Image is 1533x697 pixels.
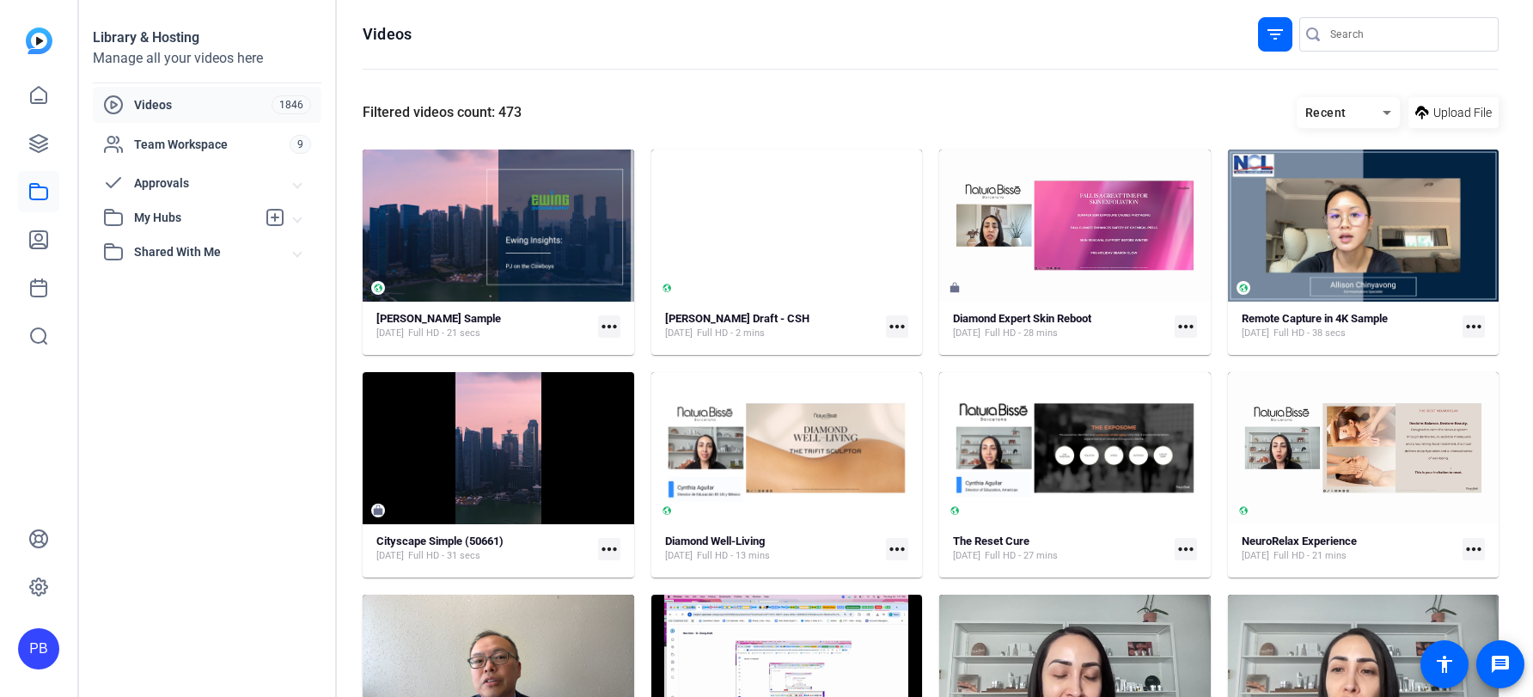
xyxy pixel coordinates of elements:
span: Full HD - 13 mins [697,549,770,563]
span: Team Workspace [134,136,290,153]
span: Full HD - 31 secs [408,549,480,563]
span: Full HD - 2 mins [697,327,765,340]
strong: Diamond Well-Living [665,535,765,547]
mat-icon: message [1490,654,1511,675]
span: [DATE] [1242,327,1269,340]
mat-icon: more_horiz [1463,315,1485,338]
span: Videos [134,96,272,113]
span: [DATE] [376,549,404,563]
span: [DATE] [665,327,693,340]
span: [DATE] [665,549,693,563]
strong: Remote Capture in 4K Sample [1242,312,1388,325]
strong: NeuroRelax Experience [1242,535,1357,547]
span: Shared With Me [134,243,294,261]
a: [PERSON_NAME] Sample[DATE]Full HD - 21 secs [376,312,591,340]
span: [DATE] [953,327,980,340]
mat-expansion-panel-header: Approvals [93,166,321,200]
mat-icon: more_horiz [886,538,908,560]
mat-icon: more_horiz [1175,315,1197,338]
span: Full HD - 21 mins [1273,549,1347,563]
div: Filtered videos count: 473 [363,102,522,123]
mat-icon: more_horiz [1463,538,1485,560]
a: [PERSON_NAME] Draft - CSH[DATE]Full HD - 2 mins [665,312,880,340]
span: Recent [1305,106,1347,119]
span: Approvals [134,174,294,193]
span: My Hubs [134,209,256,227]
a: Cityscape Simple (50661)[DATE]Full HD - 31 secs [376,535,591,563]
mat-icon: more_horiz [1175,538,1197,560]
div: Manage all your videos here [93,48,321,69]
mat-icon: more_horiz [886,315,908,338]
span: 9 [290,135,311,154]
mat-icon: filter_list [1265,24,1286,45]
span: [DATE] [953,549,980,563]
div: Library & Hosting [93,28,321,48]
mat-icon: accessibility [1434,654,1455,675]
strong: Diamond Expert Skin Reboot [953,312,1091,325]
span: 1846 [272,95,311,114]
a: Remote Capture in 4K Sample[DATE]Full HD - 38 secs [1242,312,1457,340]
strong: [PERSON_NAME] Sample [376,312,501,325]
mat-expansion-panel-header: My Hubs [93,200,321,235]
div: PB [18,628,59,669]
span: Full HD - 27 mins [985,549,1058,563]
span: [DATE] [376,327,404,340]
strong: Cityscape Simple (50661) [376,535,504,547]
span: Full HD - 38 secs [1273,327,1346,340]
h1: Videos [363,24,412,45]
strong: The Reset Cure [953,535,1029,547]
button: Upload File [1408,97,1499,128]
a: The Reset Cure[DATE]Full HD - 27 mins [953,535,1168,563]
span: Upload File [1433,104,1492,122]
img: blue-gradient.svg [26,28,52,54]
strong: [PERSON_NAME] Draft - CSH [665,312,809,325]
mat-icon: more_horiz [598,315,620,338]
mat-icon: more_horiz [598,538,620,560]
input: Search [1330,24,1485,45]
mat-expansion-panel-header: Shared With Me [93,235,321,269]
span: Full HD - 28 mins [985,327,1058,340]
a: NeuroRelax Experience[DATE]Full HD - 21 mins [1242,535,1457,563]
a: Diamond Expert Skin Reboot[DATE]Full HD - 28 mins [953,312,1168,340]
span: Full HD - 21 secs [408,327,480,340]
a: Diamond Well-Living[DATE]Full HD - 13 mins [665,535,880,563]
span: [DATE] [1242,549,1269,563]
